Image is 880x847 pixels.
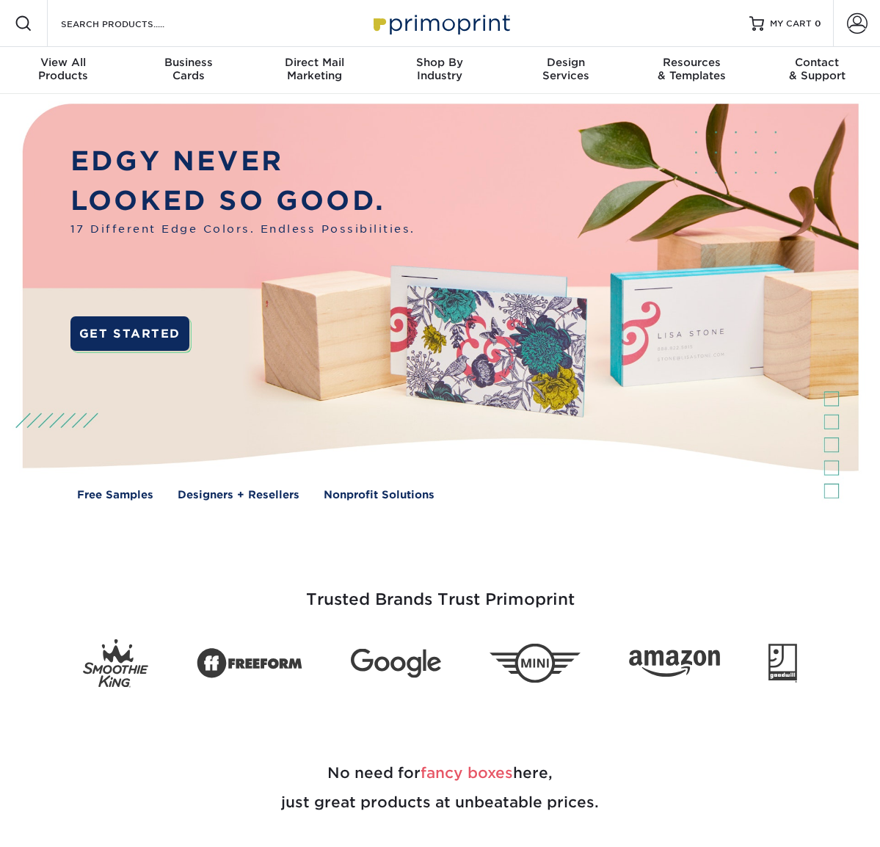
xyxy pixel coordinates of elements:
[503,56,628,82] div: Services
[768,644,797,683] img: Goodwill
[503,56,628,69] span: Design
[754,56,880,82] div: & Support
[367,7,514,39] img: Primoprint
[351,648,442,678] img: Google
[178,487,299,503] a: Designers + Resellers
[503,47,628,94] a: DesignServices
[126,47,251,94] a: BusinessCards
[377,47,503,94] a: Shop ByIndustry
[815,18,821,29] span: 0
[754,56,880,69] span: Contact
[377,56,503,69] span: Shop By
[197,640,302,687] img: Freeform
[252,56,377,69] span: Direct Mail
[126,56,251,82] div: Cards
[628,47,754,94] a: Resources& Templates
[83,639,148,688] img: Smoothie King
[377,56,503,82] div: Industry
[770,18,812,30] span: MY CART
[628,56,754,82] div: & Templates
[59,15,203,32] input: SEARCH PRODUCTS.....
[70,221,415,237] span: 17 Different Edge Colors. Endless Possibilities.
[70,142,415,181] p: EDGY NEVER
[77,487,153,503] a: Free Samples
[252,47,377,94] a: Direct MailMarketing
[628,56,754,69] span: Resources
[421,764,513,782] span: fancy boxes
[70,316,189,351] a: GET STARTED
[490,643,581,683] img: Mini
[126,56,251,69] span: Business
[70,181,415,221] p: LOOKED SO GOOD.
[754,47,880,94] a: Contact& Support
[629,650,720,677] img: Amazon
[252,56,377,82] div: Marketing
[11,555,869,627] h3: Trusted Brands Trust Primoprint
[324,487,434,503] a: Nonprofit Solutions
